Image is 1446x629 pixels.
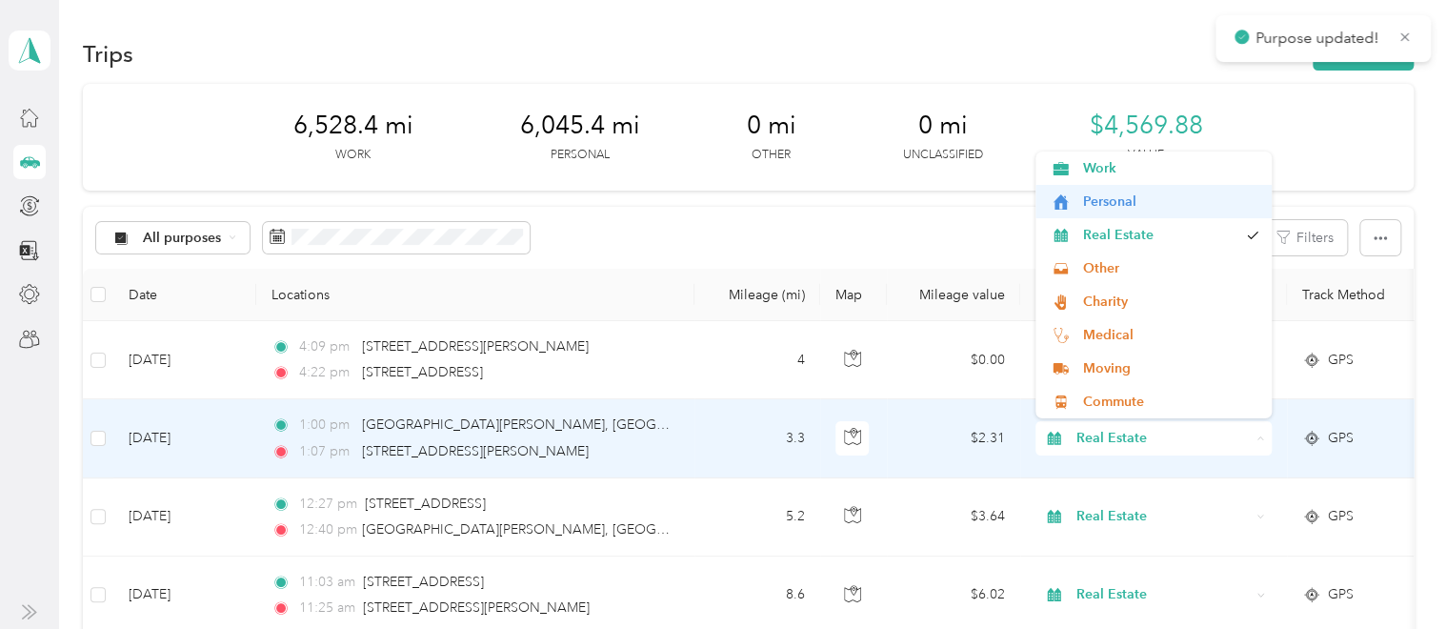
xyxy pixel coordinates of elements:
span: Commute [1082,392,1258,412]
p: Other [752,147,791,164]
p: Value [1128,147,1164,164]
span: [STREET_ADDRESS][PERSON_NAME] [363,599,590,616]
span: [STREET_ADDRESS] [365,496,486,512]
iframe: Everlance-gr Chat Button Frame [1339,522,1446,629]
td: 4 [694,321,820,399]
span: 12:40 pm [299,519,353,540]
span: Other [1082,258,1258,278]
span: [STREET_ADDRESS] [362,364,483,380]
td: [DATE] [113,321,256,399]
span: $4,569.88 [1090,111,1203,141]
span: [STREET_ADDRESS] [363,574,484,590]
p: Personal [551,147,610,164]
span: [GEOGRAPHIC_DATA][PERSON_NAME], [GEOGRAPHIC_DATA], [GEOGRAPHIC_DATA] [362,416,894,433]
span: 1:00 pm [299,415,353,436]
span: GPS [1328,584,1354,605]
p: Work [335,147,371,164]
span: 0 mi [747,111,796,141]
span: 6,045.4 mi [520,111,640,141]
span: Work [1082,158,1258,178]
th: Track Method [1287,269,1420,321]
span: Real Estate [1075,584,1250,605]
span: 6,528.4 mi [293,111,413,141]
span: Real Estate [1075,428,1250,449]
span: 4:22 pm [299,362,353,383]
span: Charity [1082,292,1258,312]
button: Filters [1263,220,1347,255]
span: All purposes [143,232,222,245]
p: Purpose updated! [1255,27,1383,51]
span: [STREET_ADDRESS][PERSON_NAME] [362,443,589,459]
td: $3.64 [887,478,1020,557]
span: 11:03 am [299,572,355,593]
span: 0 mi [918,111,968,141]
th: Purpose [1020,269,1287,321]
td: 5.2 [694,478,820,557]
span: 12:27 pm [299,494,357,515]
span: GPS [1328,506,1354,527]
th: Locations [256,269,694,321]
span: GPS [1328,350,1354,371]
span: GPS [1328,428,1354,449]
th: Date [113,269,256,321]
span: 11:25 am [299,598,355,619]
span: Moving [1082,358,1258,378]
h1: Trips [83,44,133,64]
span: Real Estate [1075,506,1250,527]
p: Unclassified [903,147,983,164]
th: Map [820,269,887,321]
span: [GEOGRAPHIC_DATA][PERSON_NAME], [GEOGRAPHIC_DATA], [GEOGRAPHIC_DATA] [362,521,894,538]
span: 4:09 pm [299,336,353,357]
span: [STREET_ADDRESS][PERSON_NAME] [362,338,589,355]
th: Mileage value [887,269,1020,321]
td: 3.3 [694,399,820,477]
td: $2.31 [887,399,1020,477]
span: 1:07 pm [299,441,353,462]
td: [DATE] [113,399,256,477]
span: Real Estate [1082,225,1236,245]
th: Mileage (mi) [694,269,820,321]
td: [DATE] [113,478,256,557]
span: Personal [1082,192,1258,212]
td: $0.00 [887,321,1020,399]
span: Medical [1082,325,1258,345]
